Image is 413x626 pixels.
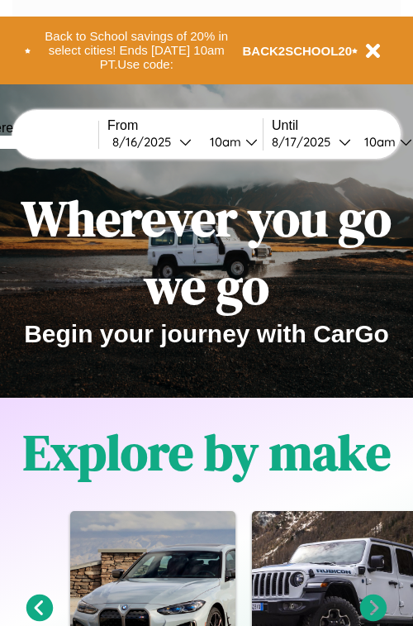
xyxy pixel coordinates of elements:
h1: Explore by make [23,418,391,486]
button: 8/16/2025 [107,133,197,151]
button: 10am [197,133,263,151]
div: 8 / 16 / 2025 [112,134,179,150]
div: 10am [202,134,245,150]
div: 8 / 17 / 2025 [272,134,339,150]
b: BACK2SCHOOL20 [243,44,353,58]
label: From [107,118,263,133]
div: 10am [356,134,400,150]
button: Back to School savings of 20% in select cities! Ends [DATE] 10am PT.Use code: [31,25,243,76]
